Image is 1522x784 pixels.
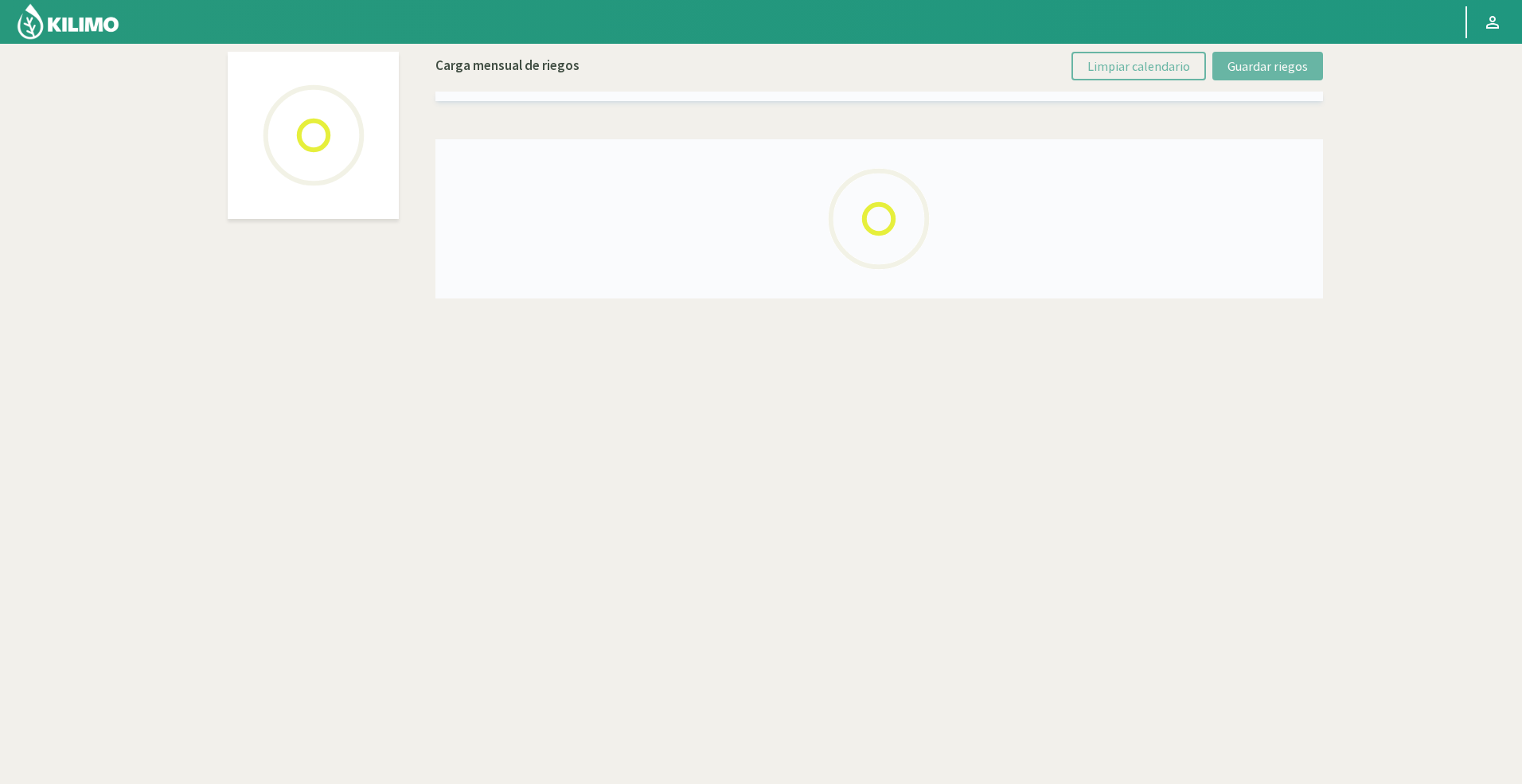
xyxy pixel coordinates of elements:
button: Limpiar calendario [1071,52,1206,80]
img: Loading... [799,139,958,298]
img: Loading... [234,56,393,215]
span: Guardar riegos [1227,58,1308,74]
p: Carga mensual de riegos [435,56,580,76]
span: Limpiar calendario [1087,58,1190,74]
button: Guardar riegos [1212,52,1323,80]
img: Kilimo [16,2,120,41]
